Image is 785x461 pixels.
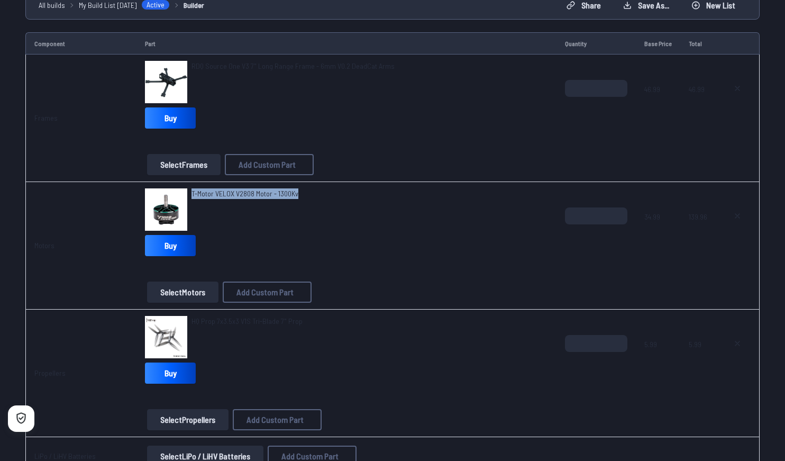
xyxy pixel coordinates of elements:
[191,316,303,327] a: HQ Prop 7x3.5x3 V1S Tri-Blade 7" Prop
[191,61,395,70] span: RDQ Source One V3 7" Long Range Frame - 6mm V0.2 DeadCat Arms
[136,32,556,55] td: Part
[147,409,229,430] button: SelectPropellers
[145,154,223,175] a: SelectFrames
[145,409,231,430] a: SelectPropellers
[25,32,136,55] td: Component
[225,154,314,175] button: Add Custom Part
[556,32,636,55] td: Quantity
[223,282,312,303] button: Add Custom Part
[281,452,339,460] span: Add Custom Part
[689,80,707,131] span: 46.99
[145,61,187,103] img: image
[239,160,296,169] span: Add Custom Part
[233,409,322,430] button: Add Custom Part
[680,32,716,55] td: Total
[191,188,298,199] a: T-Motor VELOX V2808 Motor - 1300Kv
[191,189,298,198] span: T-Motor VELOX V2808 Motor - 1300Kv
[191,317,303,326] span: HQ Prop 7x3.5x3 V1S Tri-Blade 7" Prop
[147,154,221,175] button: SelectFrames
[145,107,196,129] a: Buy
[636,32,680,55] td: Base Price
[644,335,672,386] span: 5.99
[34,368,66,377] a: Propellers
[145,282,221,303] a: SelectMotors
[145,188,187,231] img: image
[34,241,54,250] a: Motors
[145,235,196,256] a: Buy
[644,80,672,131] span: 46.99
[145,363,196,384] a: Buy
[644,207,672,258] span: 34.99
[191,61,395,71] a: RDQ Source One V3 7" Long Range Frame - 6mm V0.2 DeadCat Arms
[247,415,304,424] span: Add Custom Part
[236,288,294,296] span: Add Custom Part
[689,335,707,386] span: 5.99
[145,316,187,358] img: image
[34,451,96,460] a: LiPo / LiHV Batteries
[689,207,707,258] span: 139.96
[147,282,218,303] button: SelectMotors
[34,113,58,122] a: Frames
